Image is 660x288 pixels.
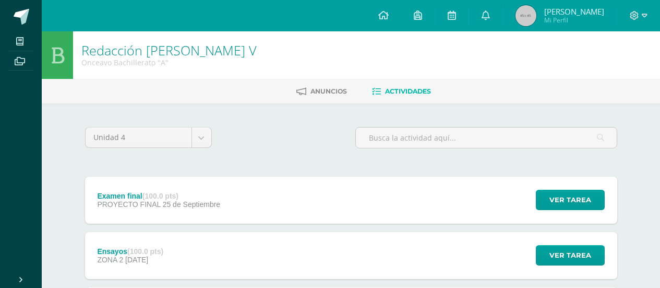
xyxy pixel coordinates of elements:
span: Anuncios [310,87,347,95]
input: Busca la actividad aquí... [356,128,617,148]
button: Ver tarea [536,190,605,210]
strong: (100.0 pts) [142,192,178,200]
span: Ver tarea [549,246,591,265]
div: Ensayos [97,247,163,256]
strong: (100.0 pts) [127,247,163,256]
span: 25 de Septiembre [163,200,221,209]
span: Unidad 4 [93,128,184,147]
a: Unidad 4 [86,128,211,147]
span: Ver tarea [549,190,591,210]
span: ZONA 2 [97,256,123,264]
span: Actividades [385,87,431,95]
h1: Redacción Bach V [81,43,257,57]
span: [DATE] [125,256,148,264]
a: Actividades [372,83,431,100]
img: 45x45 [515,5,536,26]
a: Redacción [PERSON_NAME] V [81,41,257,59]
div: Onceavo Bachillerato 'A' [81,57,257,67]
div: Examen final [97,192,220,200]
span: [PERSON_NAME] [544,6,604,17]
span: PROYECTO FINAL [97,200,160,209]
button: Ver tarea [536,245,605,266]
a: Anuncios [296,83,347,100]
span: Mi Perfil [544,16,604,25]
